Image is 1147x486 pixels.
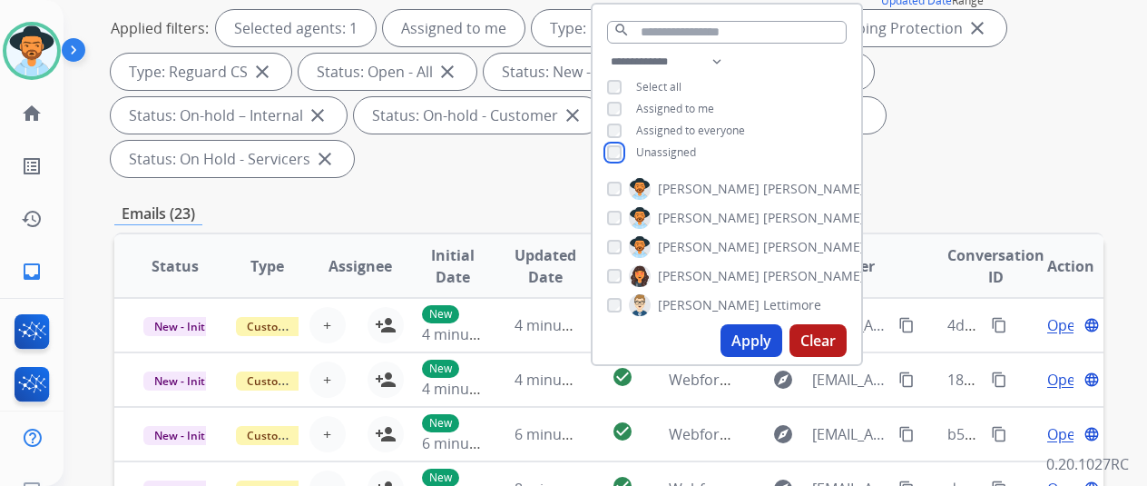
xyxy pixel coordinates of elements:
div: Status: On-hold - Customer [354,97,602,134]
mat-icon: home [21,103,43,124]
span: Initial Date [422,244,485,288]
button: + [309,307,346,343]
span: New - Initial [143,317,228,336]
mat-icon: content_copy [991,372,1007,388]
span: Webform from [EMAIL_ADDRESS][DOMAIN_NAME] on [DATE] [669,370,1080,390]
mat-icon: person_add [375,423,397,445]
mat-icon: language [1083,372,1100,388]
span: Open [1047,369,1084,391]
mat-icon: language [1083,317,1100,333]
span: + [323,314,331,336]
mat-icon: content_copy [898,372,915,388]
img: avatar [6,25,57,76]
span: 4 minutes ago [515,315,612,335]
mat-icon: check_circle [612,366,633,388]
mat-icon: close [314,148,336,170]
span: Unassigned [636,144,696,160]
span: 4 minutes ago [515,370,612,390]
mat-icon: content_copy [898,317,915,333]
span: [PERSON_NAME] [658,180,760,198]
div: Selected agents: 1 [216,10,376,46]
span: 4 minutes ago [422,324,519,344]
span: Open [1047,423,1084,445]
mat-icon: list_alt [21,155,43,177]
div: Status: On Hold - Servicers [111,141,354,177]
mat-icon: close [562,104,583,126]
button: Apply [721,324,782,357]
mat-icon: explore [772,369,794,391]
mat-icon: history [21,208,43,230]
span: 4 minutes ago [422,379,519,399]
p: 0.20.1027RC [1046,453,1129,475]
mat-icon: person_add [375,369,397,391]
span: New - Initial [143,372,228,391]
mat-icon: close [966,17,988,39]
div: Status: New - Initial [484,54,675,90]
p: Emails (23) [114,203,202,225]
p: New [422,305,459,323]
span: + [323,369,331,391]
span: [PERSON_NAME] [658,209,760,227]
span: 6 minutes ago [422,433,519,453]
mat-icon: content_copy [991,317,1007,333]
span: Select all [636,79,681,94]
button: + [309,362,346,398]
mat-icon: language [1083,426,1100,442]
span: Assignee [328,255,392,277]
button: Clear [789,324,847,357]
span: [PERSON_NAME] [763,238,865,256]
span: Customer Support [236,317,354,336]
span: [PERSON_NAME] [658,296,760,314]
span: Assigned to me [636,101,714,116]
mat-icon: content_copy [991,426,1007,442]
span: [PERSON_NAME] [763,267,865,285]
span: Type [250,255,284,277]
span: Lettimore [763,296,821,314]
mat-icon: explore [772,423,794,445]
div: Type: Shipping Protection [769,10,1006,46]
span: [PERSON_NAME] [763,209,865,227]
span: Customer Support [236,426,354,445]
mat-icon: search [613,22,630,38]
span: Updated Date [515,244,576,288]
button: + [309,416,346,452]
span: [EMAIL_ADDRESS][DOMAIN_NAME] [812,423,887,445]
div: Type: Reguard CS [111,54,291,90]
span: Webform from [EMAIL_ADDRESS][DOMAIN_NAME] on [DATE] [669,424,1080,444]
span: [PERSON_NAME] [658,267,760,285]
th: Action [1011,234,1103,298]
span: Status [152,255,199,277]
p: New [422,360,459,378]
div: Status: Open - All [299,54,476,90]
mat-icon: check_circle [612,421,633,442]
mat-icon: close [251,61,273,83]
span: [PERSON_NAME] [658,238,760,256]
mat-icon: content_copy [898,426,915,442]
mat-icon: close [436,61,458,83]
span: [EMAIL_ADDRESS][DOMAIN_NAME] [812,369,887,391]
span: Customer Support [236,372,354,391]
span: [PERSON_NAME] [763,180,865,198]
span: Conversation ID [947,244,1044,288]
div: Status: On-hold – Internal [111,97,347,134]
div: Type: Customer Support [532,10,761,46]
mat-icon: close [307,104,328,126]
mat-icon: inbox [21,261,43,283]
mat-icon: person_add [375,314,397,336]
p: New [422,414,459,432]
div: Assigned to me [383,10,524,46]
span: 6 minutes ago [515,424,612,444]
span: Assigned to everyone [636,123,745,138]
span: + [323,423,331,445]
span: Open [1047,314,1084,336]
p: Applied filters: [111,17,209,39]
span: New - Initial [143,426,228,445]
